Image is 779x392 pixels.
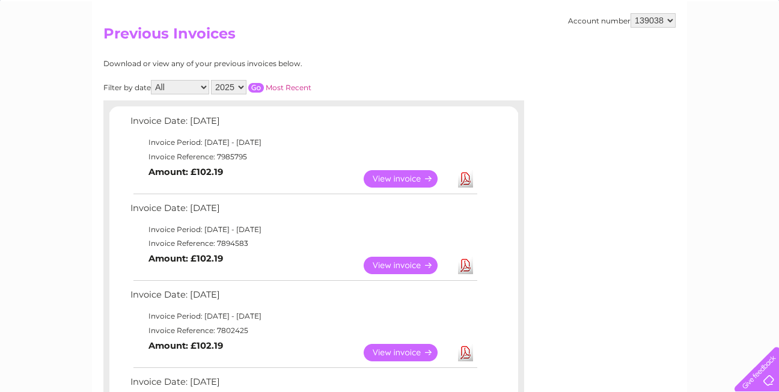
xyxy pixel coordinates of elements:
[552,6,635,21] a: 0333 014 3131
[148,253,223,264] b: Amount: £102.19
[127,287,479,309] td: Invoice Date: [DATE]
[148,340,223,351] b: Amount: £102.19
[567,51,590,60] a: Water
[364,170,452,188] a: View
[127,150,479,164] td: Invoice Reference: 7985795
[458,170,473,188] a: Download
[127,323,479,338] td: Invoice Reference: 7802425
[631,51,667,60] a: Telecoms
[127,309,479,323] td: Invoice Period: [DATE] - [DATE]
[127,236,479,251] td: Invoice Reference: 7894583
[27,31,88,68] img: logo.png
[364,257,452,274] a: View
[103,25,676,48] h2: Previous Invoices
[106,7,674,58] div: Clear Business is a trading name of Verastar Limited (registered in [GEOGRAPHIC_DATA] No. 3667643...
[739,51,768,60] a: Log out
[568,13,676,28] div: Account number
[597,51,624,60] a: Energy
[127,200,479,222] td: Invoice Date: [DATE]
[103,80,419,94] div: Filter by date
[458,257,473,274] a: Download
[458,344,473,361] a: Download
[127,113,479,135] td: Invoice Date: [DATE]
[699,51,729,60] a: Contact
[127,135,479,150] td: Invoice Period: [DATE] - [DATE]
[674,51,692,60] a: Blog
[127,222,479,237] td: Invoice Period: [DATE] - [DATE]
[148,167,223,177] b: Amount: £102.19
[266,83,311,92] a: Most Recent
[103,60,419,68] div: Download or view any of your previous invoices below.
[364,344,452,361] a: View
